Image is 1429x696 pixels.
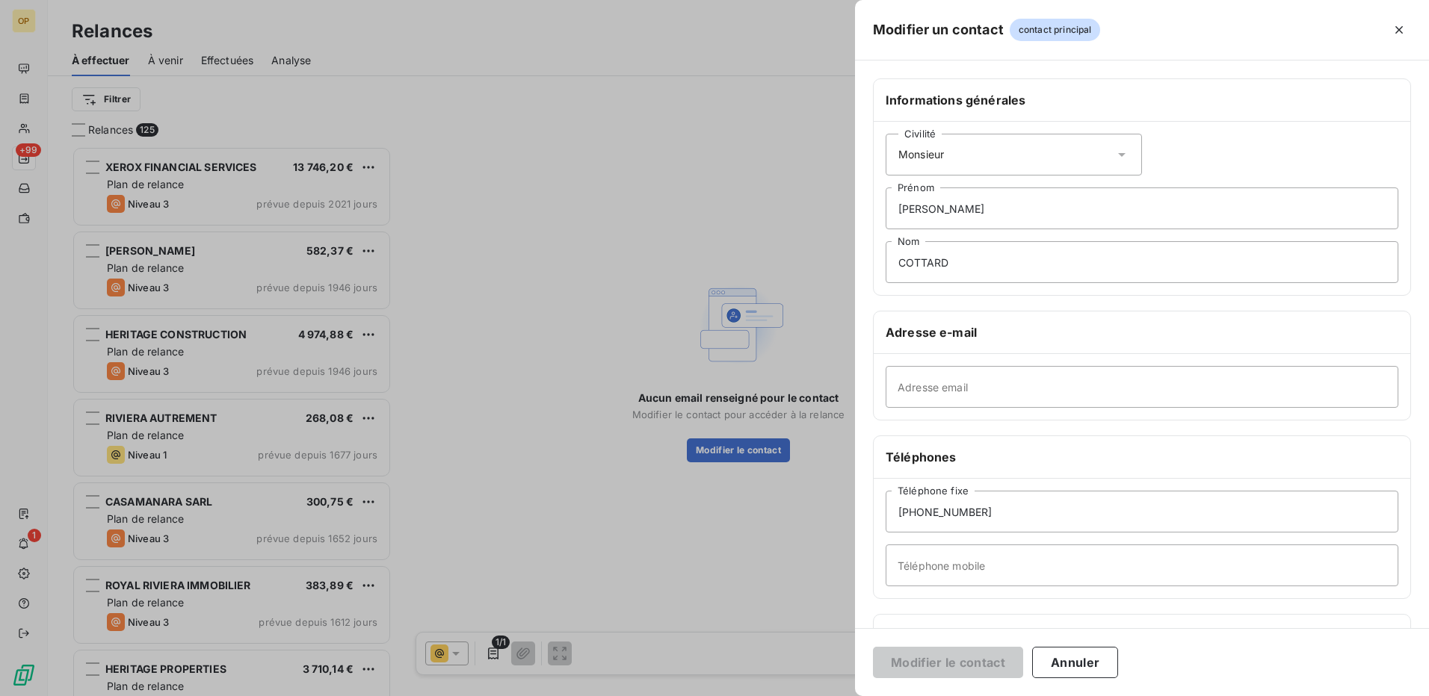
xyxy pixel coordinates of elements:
[886,187,1398,229] input: placeholder
[886,91,1398,109] h6: Informations générales
[886,241,1398,283] input: placeholder
[886,448,1398,466] h6: Téléphones
[886,544,1398,586] input: placeholder
[1032,647,1118,678] button: Annuler
[873,647,1023,678] button: Modifier le contact
[886,627,1398,644] div: Relance
[873,19,1004,40] h5: Modifier un contact
[886,366,1398,408] input: placeholder
[886,323,1398,341] h6: Adresse e-mail
[1010,19,1101,41] span: contact principal
[898,147,944,162] span: Monsieur
[886,491,1398,532] input: placeholder
[1378,645,1414,681] iframe: Intercom live chat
